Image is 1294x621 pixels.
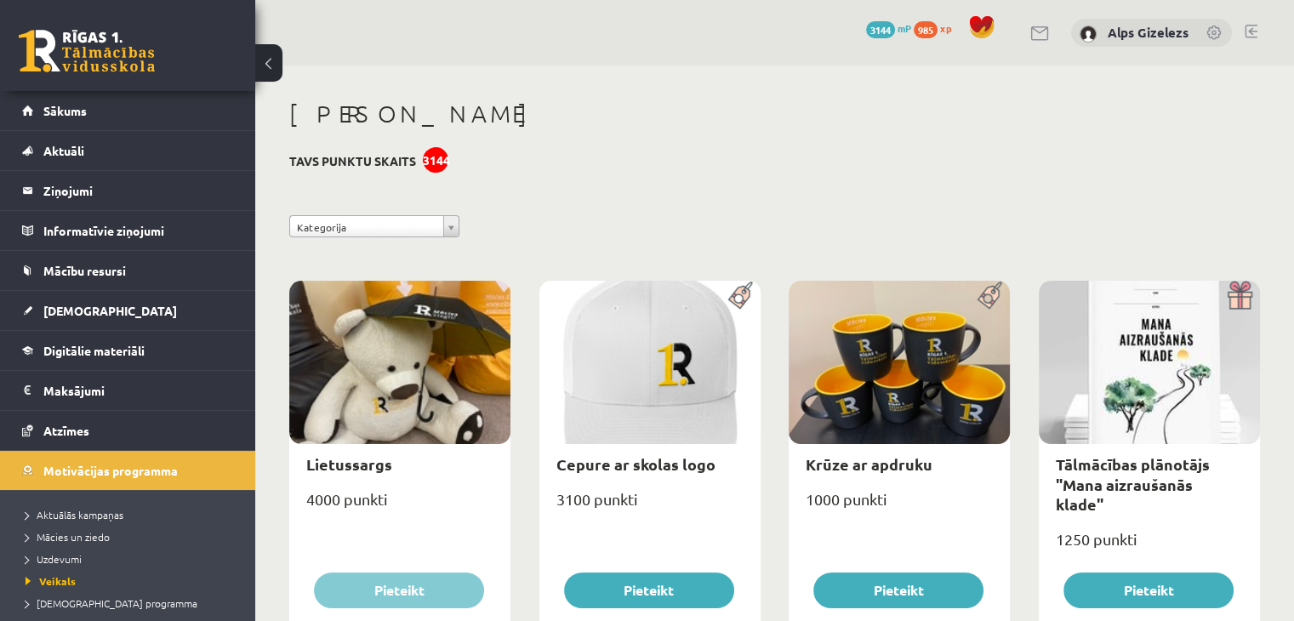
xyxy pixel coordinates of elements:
[289,215,459,237] a: Kategorija
[940,21,951,35] span: xp
[22,171,234,210] a: Ziņojumi
[43,371,234,410] legend: Maksājumi
[26,551,238,567] a: Uzdevumi
[556,454,715,474] a: Cepure ar skolas logo
[26,574,76,588] span: Veikals
[22,251,234,290] a: Mācību resursi
[813,573,983,608] button: Pieteikt
[22,211,234,250] a: Informatīvie ziņojumi
[26,508,123,521] span: Aktuālās kampaņas
[289,100,1260,128] h1: [PERSON_NAME]
[866,21,911,35] a: 3144 mP
[22,91,234,130] a: Sākums
[1222,281,1260,310] img: Dāvana ar pārsteigumu
[806,454,932,474] a: Krūze ar apdruku
[43,343,145,358] span: Digitālie materiāli
[43,103,87,118] span: Sākums
[26,573,238,589] a: Veikals
[289,485,510,527] div: 4000 punkti
[22,411,234,450] a: Atzīmes
[43,263,126,278] span: Mācību resursi
[539,485,761,527] div: 3100 punkti
[722,281,761,310] img: Populāra prece
[43,143,84,158] span: Aktuāli
[43,463,178,478] span: Motivācijas programma
[43,211,234,250] legend: Informatīvie ziņojumi
[26,529,238,544] a: Mācies un ziedo
[866,21,895,38] span: 3144
[1056,454,1210,514] a: Tālmācības plānotājs "Mana aizraušanās klade"
[43,171,234,210] legend: Ziņojumi
[26,552,82,566] span: Uzdevumi
[43,423,89,438] span: Atzīmes
[26,596,197,610] span: [DEMOGRAPHIC_DATA] programma
[564,573,734,608] button: Pieteikt
[423,147,448,173] div: 3144
[22,131,234,170] a: Aktuāli
[1108,24,1189,41] a: Alps Gizelezs
[789,485,1010,527] div: 1000 punkti
[1080,26,1097,43] img: Alps Gizelezs
[914,21,938,38] span: 985
[898,21,911,35] span: mP
[289,154,416,168] h3: Tavs punktu skaits
[26,595,238,611] a: [DEMOGRAPHIC_DATA] programma
[297,216,436,238] span: Kategorija
[22,371,234,410] a: Maksājumi
[914,21,960,35] a: 985 xp
[1039,525,1260,567] div: 1250 punkti
[43,303,177,318] span: [DEMOGRAPHIC_DATA]
[19,30,155,72] a: Rīgas 1. Tālmācības vidusskola
[26,507,238,522] a: Aktuālās kampaņas
[22,451,234,490] a: Motivācijas programma
[22,291,234,330] a: [DEMOGRAPHIC_DATA]
[314,573,484,608] button: Pieteikt
[306,454,392,474] a: Lietussargs
[26,530,110,544] span: Mācies un ziedo
[972,281,1010,310] img: Populāra prece
[22,331,234,370] a: Digitālie materiāli
[1063,573,1234,608] button: Pieteikt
